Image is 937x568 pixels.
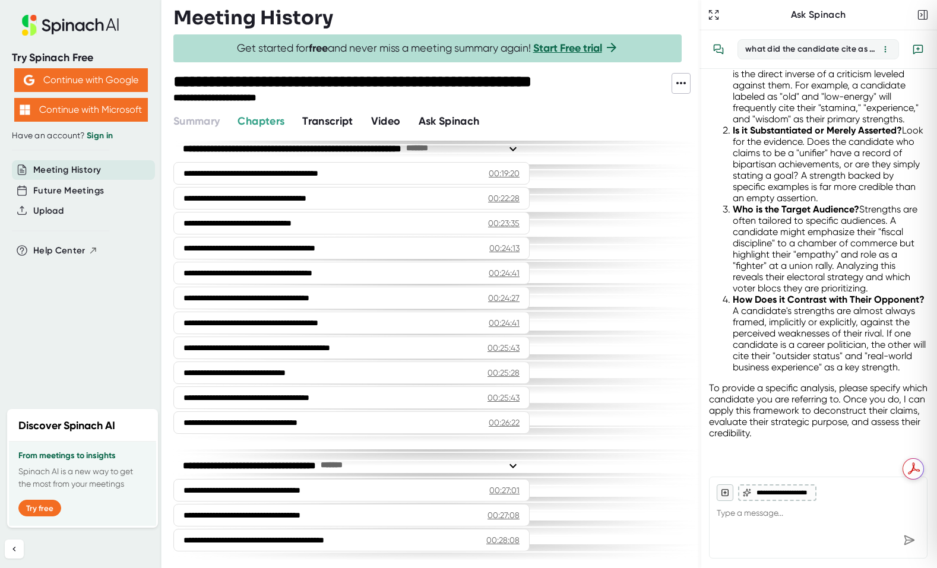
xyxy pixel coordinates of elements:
div: Send message [898,529,920,551]
button: Try free [18,500,61,516]
span: Ask Spinach [419,115,480,128]
button: Expand to Ask Spinach page [705,7,722,23]
div: 00:27:01 [489,484,520,496]
div: 00:28:08 [486,534,520,546]
button: Continue with Google [14,68,148,92]
button: View conversation history [707,37,730,61]
button: Future Meetings [33,184,104,198]
div: 00:25:43 [488,392,520,404]
button: Help Center [33,244,98,258]
div: 00:22:28 [488,192,520,204]
a: Sign in [87,131,113,141]
span: Summary [173,115,220,128]
button: Summary [173,113,220,129]
button: Video [371,113,401,129]
button: New conversation [906,37,930,61]
span: Get started for and never miss a meeting summary again! [237,42,619,55]
button: Chapters [238,113,284,129]
b: free [309,42,328,55]
div: 00:23:35 [488,217,520,229]
button: Continue with Microsoft [14,98,148,122]
span: Video [371,115,401,128]
div: 00:24:41 [489,317,520,329]
a: Start Free trial [533,42,602,55]
strong: Is it Substantiated or Merely Asserted? [733,125,902,136]
div: 00:25:43 [488,342,520,354]
strong: How Does it Contrast with Their Opponent? [733,294,925,305]
button: Collapse sidebar [5,540,24,559]
button: Upload [33,204,64,218]
div: 00:24:41 [489,267,520,279]
p: Spinach AI is a new way to get the most from your meetings [18,465,147,490]
div: Ask Spinach [722,9,914,21]
button: Close conversation sidebar [914,7,931,23]
li: A candidate's strengths are almost always framed, implicitly or explicitly, against the perceived... [733,294,927,373]
button: Transcript [302,113,353,129]
li: Look for the evidence. Does the candidate who claims to be a "unifier" have a record of bipartisa... [733,125,927,204]
div: Have an account? [12,131,150,141]
li: A candidate often emphasizes a strength that is the direct inverse of a criticism leveled against... [733,46,927,125]
span: Help Center [33,244,86,258]
div: 00:27:08 [488,509,520,521]
button: Meeting History [33,163,101,177]
img: Aehbyd4JwY73AAAAAElFTkSuQmCC [24,75,34,85]
h2: Discover Spinach AI [18,418,115,434]
h3: Meeting History [173,7,333,29]
div: what did the candidate cite as his strengths [745,44,879,55]
h3: From meetings to insights [18,451,147,461]
div: 00:25:28 [488,367,520,379]
p: To provide a specific analysis, please specify which candidate you are referring to. Once you do,... [709,382,927,439]
span: Transcript [302,115,353,128]
strong: Who is the Target Audience? [733,204,859,215]
div: 00:26:22 [489,417,520,429]
div: 00:24:13 [489,242,520,254]
span: Chapters [238,115,284,128]
li: Strengths are often tailored to specific audiences. A candidate might emphasize their "fiscal dis... [733,204,927,294]
button: Ask Spinach [419,113,480,129]
div: 00:24:27 [488,292,520,304]
div: 00:19:20 [489,167,520,179]
div: Try Spinach Free [12,51,150,65]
